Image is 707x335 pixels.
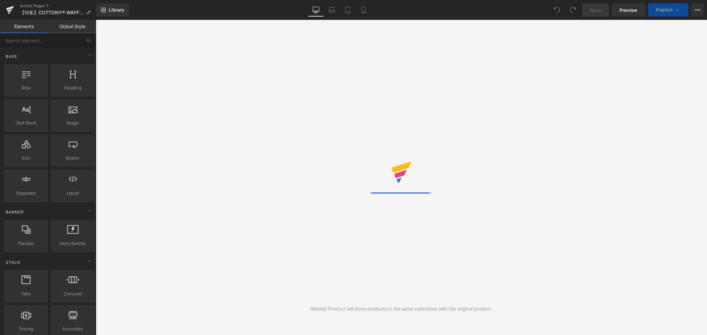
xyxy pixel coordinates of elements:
[5,259,21,265] span: Stack
[550,3,563,17] button: Undo
[48,20,96,33] a: Global Style
[109,7,124,13] span: Library
[566,3,579,17] button: Redo
[310,305,493,312] div: Related Product will show products in the same collections with the original product.
[53,240,93,247] span: Hero Banner
[53,190,93,197] span: Liquid
[6,190,46,197] span: Separator
[53,120,93,126] span: Image
[6,84,46,91] span: Row
[648,3,688,17] button: Publish
[619,7,637,14] span: Preview
[6,240,46,247] span: Parallax
[20,10,84,15] span: 【特集】COTTONY® WAFFLE LONGSLEEVE TEEのご紹介
[6,155,46,162] span: Icon
[5,209,25,215] span: Banner
[340,3,356,17] a: Tablet
[612,3,645,17] a: Preview
[96,3,129,17] a: New Library
[6,120,46,126] span: Text Block
[53,155,93,162] span: Button
[590,7,601,14] span: Save
[6,290,46,297] span: Tabs
[53,325,93,332] span: Accordion
[20,3,96,9] a: Article Pages
[53,290,93,297] span: Carousel
[656,7,673,13] span: Publish
[6,325,46,332] span: Pricing
[324,3,340,17] a: Laptop
[308,3,324,17] a: Desktop
[356,3,372,17] a: Mobile
[53,84,93,91] span: Heading
[691,3,704,17] button: More
[5,53,18,60] span: Base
